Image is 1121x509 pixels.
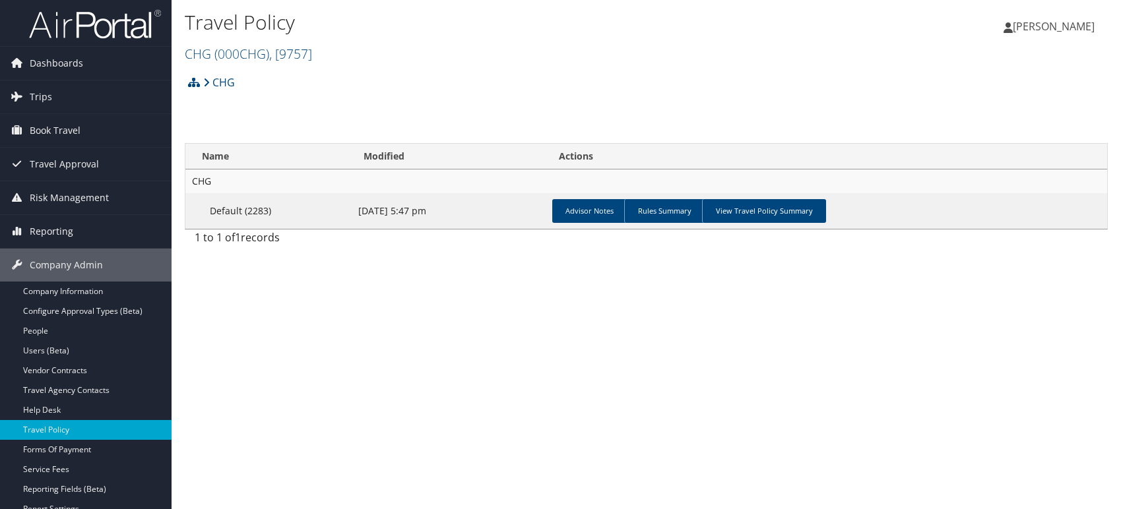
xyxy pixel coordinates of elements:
span: Company Admin [30,249,103,282]
span: Risk Management [30,181,109,214]
img: airportal-logo.png [29,9,161,40]
th: Actions [547,144,1107,169]
a: Advisor Notes [552,199,627,223]
th: Name: activate to sort column ascending [185,144,352,169]
span: Reporting [30,215,73,248]
span: Dashboards [30,47,83,80]
a: CHG [203,69,235,96]
div: 1 to 1 of records [195,229,406,252]
a: Rules Summary [624,199,705,223]
span: [PERSON_NAME] [1013,19,1095,34]
span: 1 [235,230,241,245]
span: Travel Approval [30,148,99,181]
span: ( 000CHG ) [214,45,269,63]
a: View Travel Policy Summary [702,199,826,223]
td: CHG [185,169,1107,193]
h1: Travel Policy [185,9,800,36]
span: Book Travel [30,114,80,147]
span: Trips [30,80,52,113]
th: Modified: activate to sort column ascending [352,144,547,169]
span: , [ 9757 ] [269,45,312,63]
td: Default (2283) [185,193,352,229]
td: [DATE] 5:47 pm [352,193,547,229]
a: CHG [185,45,312,63]
a: [PERSON_NAME] [1004,7,1108,46]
